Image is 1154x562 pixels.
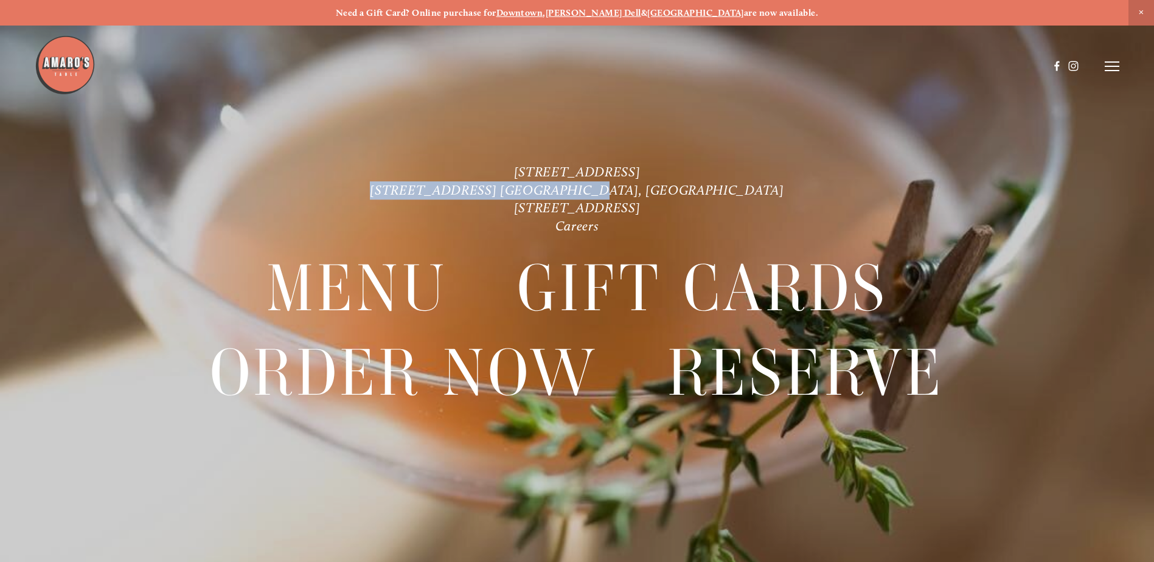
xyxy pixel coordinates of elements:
[555,218,599,234] a: Careers
[543,7,545,18] strong: ,
[514,199,641,216] a: [STREET_ADDRESS]
[744,7,818,18] strong: are now available.
[517,247,888,330] a: Gift Cards
[496,7,543,18] a: Downtown
[667,331,944,415] span: Reserve
[266,247,448,330] a: Menu
[641,7,647,18] strong: &
[210,331,598,415] span: Order Now
[370,182,784,198] a: [STREET_ADDRESS] [GEOGRAPHIC_DATA], [GEOGRAPHIC_DATA]
[336,7,496,18] strong: Need a Gift Card? Online purchase for
[667,331,944,414] a: Reserve
[546,7,641,18] a: [PERSON_NAME] Dell
[514,164,641,180] a: [STREET_ADDRESS]
[35,35,96,95] img: Amaro's Table
[210,331,598,414] a: Order Now
[647,7,744,18] a: [GEOGRAPHIC_DATA]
